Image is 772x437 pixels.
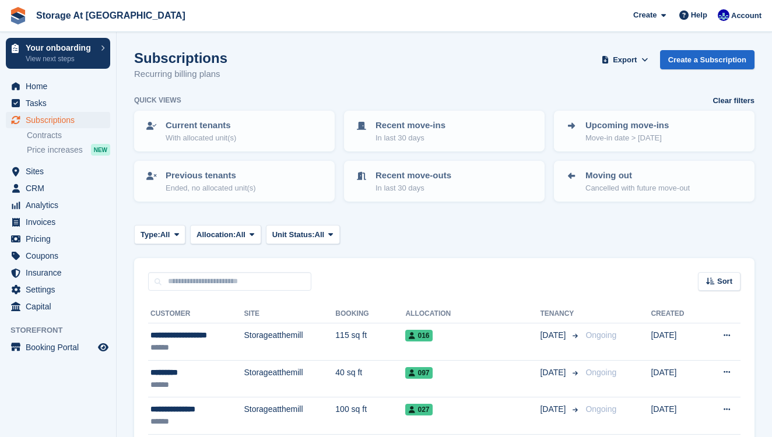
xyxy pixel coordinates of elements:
a: Moving out Cancelled with future move-out [555,162,753,200]
span: 016 [405,330,433,341]
img: stora-icon-8386f47178a22dfd0bd8f6a31ec36ba5ce8667c1dd55bd0f319d3a0aa187defe.svg [9,7,27,24]
span: 097 [405,367,433,379]
span: Storefront [10,325,116,336]
span: Ongoing [585,330,616,340]
span: Analytics [26,197,96,213]
p: Move-in date > [DATE] [585,132,669,144]
a: menu [6,339,110,355]
a: Preview store [96,340,110,354]
p: Moving out [585,169,690,182]
span: Home [26,78,96,94]
a: menu [6,180,110,196]
span: Insurance [26,265,96,281]
span: Type: [141,229,160,241]
th: Site [244,305,335,323]
a: Recent move-outs In last 30 days [345,162,543,200]
a: Upcoming move-ins Move-in date > [DATE] [555,112,753,150]
span: Booking Portal [26,339,96,355]
span: All [315,229,325,241]
p: Recent move-outs [376,169,451,182]
td: 40 sq ft [335,360,405,397]
a: menu [6,95,110,111]
td: Storageatthemill [244,397,335,435]
span: Export [613,54,637,66]
th: Allocation [405,305,540,323]
td: [DATE] [651,323,703,361]
p: View next steps [26,54,95,64]
span: Tasks [26,95,96,111]
span: Price increases [27,145,83,156]
span: [DATE] [540,366,568,379]
button: Type: All [134,225,185,244]
button: Unit Status: All [266,225,340,244]
p: Cancelled with future move-out [585,182,690,194]
a: Clear filters [713,95,755,107]
p: Recent move-ins [376,119,445,132]
span: All [160,229,170,241]
span: Coupons [26,248,96,264]
span: All [236,229,245,241]
p: In last 30 days [376,182,451,194]
span: Subscriptions [26,112,96,128]
a: Your onboarding View next steps [6,38,110,69]
td: 115 sq ft [335,323,405,361]
a: Current tenants With allocated unit(s) [135,112,334,150]
td: Storageatthemill [244,360,335,397]
span: Account [731,10,762,22]
a: Storage At [GEOGRAPHIC_DATA] [31,6,190,25]
th: Booking [335,305,405,323]
p: Ended, no allocated unit(s) [166,182,256,194]
span: Allocation: [196,229,236,241]
span: Unit Status: [272,229,315,241]
td: 100 sq ft [335,397,405,435]
span: 027 [405,404,433,415]
a: Create a Subscription [660,50,755,69]
span: Settings [26,281,96,298]
td: [DATE] [651,397,703,435]
span: Pricing [26,231,96,247]
a: menu [6,281,110,298]
a: menu [6,231,110,247]
th: Tenancy [540,305,581,323]
span: Sort [717,276,732,287]
a: Previous tenants Ended, no allocated unit(s) [135,162,334,200]
p: Previous tenants [166,169,256,182]
p: With allocated unit(s) [166,132,236,144]
span: Create [633,9,657,21]
span: Ongoing [585,404,616,414]
span: [DATE] [540,329,568,341]
span: Invoices [26,214,96,230]
button: Allocation: All [190,225,261,244]
p: Upcoming move-ins [585,119,669,132]
td: [DATE] [651,360,703,397]
a: menu [6,214,110,230]
a: Recent move-ins In last 30 days [345,112,543,150]
span: CRM [26,180,96,196]
p: In last 30 days [376,132,445,144]
span: Capital [26,298,96,315]
a: Price increases NEW [27,143,110,156]
p: Current tenants [166,119,236,132]
h6: Quick views [134,95,181,105]
a: menu [6,265,110,281]
p: Your onboarding [26,44,95,52]
a: menu [6,248,110,264]
a: menu [6,78,110,94]
a: menu [6,298,110,315]
td: Storageatthemill [244,323,335,361]
span: Sites [26,163,96,179]
div: NEW [91,144,110,156]
a: menu [6,112,110,128]
span: Ongoing [585,368,616,377]
a: menu [6,163,110,179]
a: menu [6,197,110,213]
th: Customer [148,305,244,323]
span: Help [691,9,707,21]
img: Seb Santiago [718,9,729,21]
p: Recurring billing plans [134,68,227,81]
span: [DATE] [540,403,568,415]
button: Export [599,50,651,69]
th: Created [651,305,703,323]
a: Contracts [27,130,110,141]
h1: Subscriptions [134,50,227,66]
